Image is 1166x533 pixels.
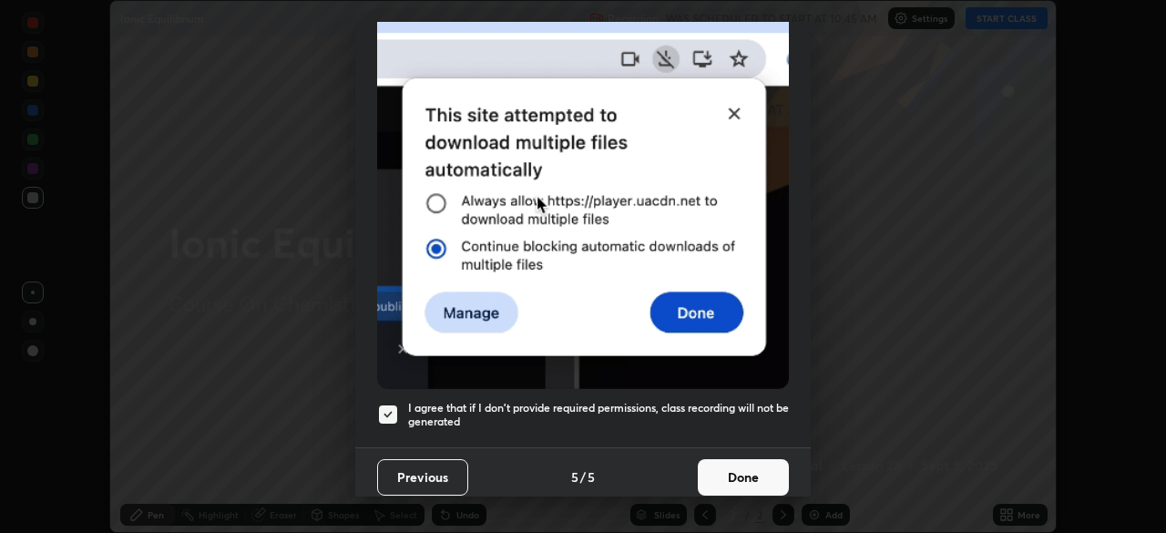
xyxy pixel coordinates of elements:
h4: 5 [588,467,595,487]
button: Done [698,459,789,496]
h4: / [580,467,586,487]
h5: I agree that if I don't provide required permissions, class recording will not be generated [408,401,789,429]
button: Previous [377,459,468,496]
h4: 5 [571,467,578,487]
